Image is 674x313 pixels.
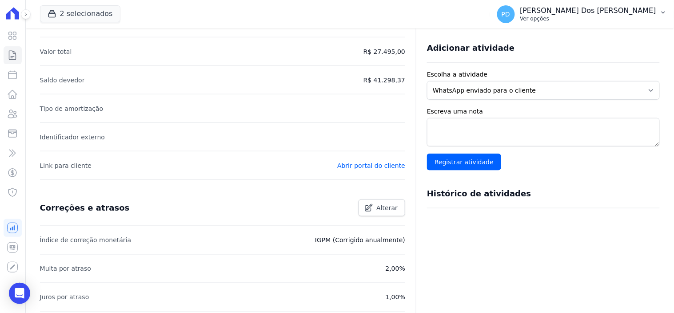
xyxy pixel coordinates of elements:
[502,11,510,17] span: PD
[520,6,656,15] p: [PERSON_NAME] Dos [PERSON_NAME]
[386,264,405,274] p: 2,00%
[427,43,514,53] h3: Adicionar atividade
[40,75,85,85] p: Saldo devedor
[520,15,656,22] p: Ver opções
[40,160,92,171] p: Link para cliente
[427,188,531,199] h3: Histórico de atividades
[359,199,406,216] a: Alterar
[427,154,501,171] input: Registrar atividade
[40,103,104,114] p: Tipo de amortização
[427,107,660,116] label: Escreva uma nota
[490,2,674,27] button: PD [PERSON_NAME] Dos [PERSON_NAME] Ver opções
[40,203,130,213] h3: Correções e atrasos
[40,292,89,303] p: Juros por atraso
[40,46,72,57] p: Valor total
[40,235,132,245] p: Índice de correção monetária
[363,75,405,85] p: R$ 41.298,37
[337,162,405,169] a: Abrir portal do cliente
[40,132,105,142] p: Identificador externo
[386,292,405,303] p: 1,00%
[40,5,120,22] button: 2 selecionados
[377,203,398,212] span: Alterar
[363,46,405,57] p: R$ 27.495,00
[40,264,91,274] p: Multa por atraso
[315,235,405,245] p: IGPM (Corrigido anualmente)
[427,70,660,79] label: Escolha a atividade
[9,283,30,304] div: Open Intercom Messenger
